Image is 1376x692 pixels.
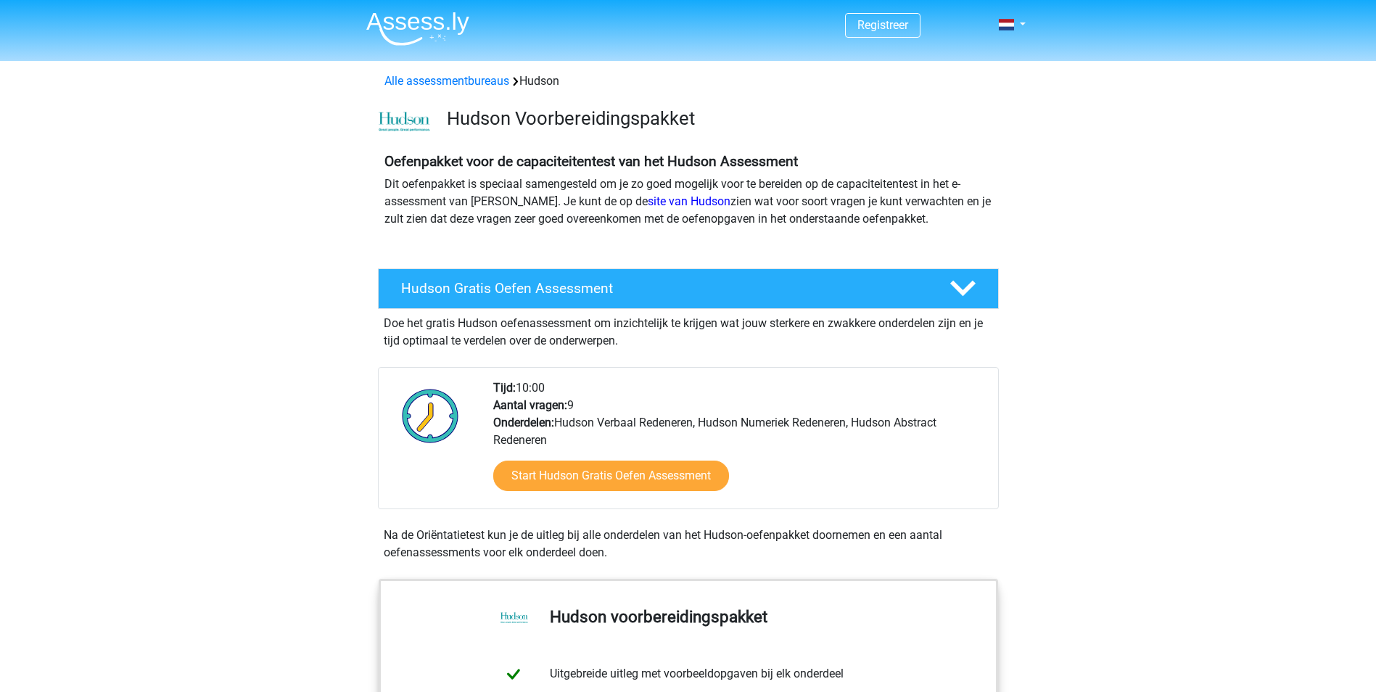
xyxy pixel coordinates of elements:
a: Hudson Gratis Oefen Assessment [372,268,1005,309]
div: Doe het gratis Hudson oefenassessment om inzichtelijk te krijgen wat jouw sterkere en zwakkere on... [378,309,999,350]
b: Tijd: [493,381,516,395]
h3: Hudson Voorbereidingspakket [447,107,987,130]
div: 10:00 9 Hudson Verbaal Redeneren, Hudson Numeriek Redeneren, Hudson Abstract Redeneren [482,379,997,508]
img: Assessly [366,12,469,46]
div: Hudson [379,73,998,90]
a: Start Hudson Gratis Oefen Assessment [493,461,729,491]
b: Onderdelen: [493,416,554,429]
a: Registreer [857,18,908,32]
b: Aantal vragen: [493,398,567,412]
a: Alle assessmentbureaus [384,74,509,88]
div: Na de Oriëntatietest kun je de uitleg bij alle onderdelen van het Hudson-oefenpakket doornemen en... [378,527,999,561]
img: Klok [394,379,467,452]
a: site van Hudson [648,194,730,208]
b: Oefenpakket voor de capaciteitentest van het Hudson Assessment [384,153,798,170]
h4: Hudson Gratis Oefen Assessment [401,280,926,297]
p: Dit oefenpakket is speciaal samengesteld om je zo goed mogelijk voor te bereiden op de capaciteit... [384,176,992,228]
img: cefd0e47479f4eb8e8c001c0d358d5812e054fa8.png [379,112,430,132]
